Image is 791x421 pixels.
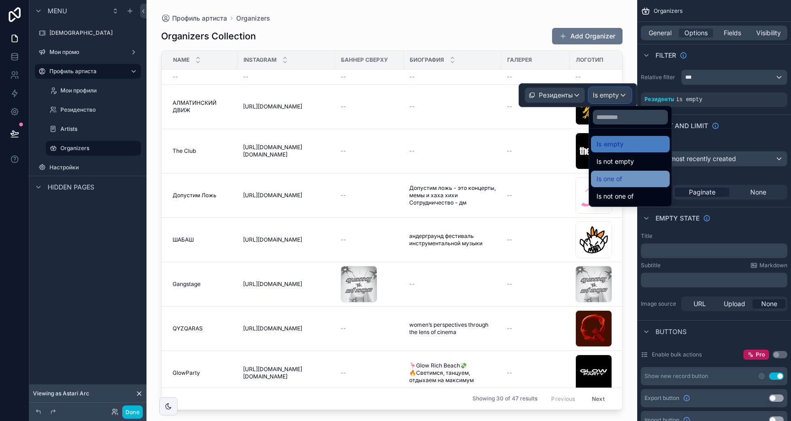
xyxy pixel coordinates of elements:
a: Мои профили [46,83,141,98]
span: Is empty [596,139,623,150]
label: Мои промо [49,49,126,56]
label: Настройки [49,164,139,171]
span: Visibility [756,28,781,38]
a: Markdown [750,262,787,269]
label: Subtitle [641,262,661,269]
span: Showing 30 of 47 results [472,395,537,403]
span: Buttons [656,327,687,336]
span: Резиденты [645,97,674,103]
span: Логотип [576,56,603,64]
span: URL [693,299,706,308]
span: Paginate [689,188,715,197]
span: Hidden pages [48,183,94,192]
a: Резиденство [46,103,141,117]
span: Биография [410,56,444,64]
span: Is one of [596,173,622,184]
a: Artists [46,122,141,136]
span: None [761,299,777,308]
span: is empty [676,97,703,103]
label: Image source [641,300,677,308]
label: [DEMOGRAPHIC_DATA] [49,29,139,37]
span: Organizers [654,7,683,15]
span: Name [173,56,190,64]
button: Next [585,392,611,406]
a: Мои промо [35,45,141,59]
div: scrollable content [641,243,787,258]
span: None [750,188,766,197]
span: Instagram [244,56,276,64]
span: Empty state [656,214,699,223]
a: [DEMOGRAPHIC_DATA] [35,26,141,40]
label: Organizers [60,145,135,152]
span: Fields [724,28,741,38]
span: Pro [756,351,765,358]
span: Default: most recently created [645,155,736,162]
button: Done [122,405,143,419]
a: Organizers [46,141,141,156]
span: Is not one of [596,191,634,202]
label: Title [641,232,652,240]
a: Настройки [35,160,141,175]
span: Is not empty [596,156,634,167]
span: Viewing as Astari Arc [33,390,89,397]
button: Default: most recently created [641,151,787,167]
span: Галерея [507,56,532,64]
span: Export button [645,394,679,402]
label: Artists [60,125,139,133]
label: Relative filter [641,74,677,81]
span: Markdown [759,262,787,269]
span: Баннер сверху [341,56,388,64]
span: Sort And Limit [656,121,708,130]
span: Upload [724,299,745,308]
span: General [649,28,672,38]
span: Menu [48,6,67,16]
label: Мои профили [60,87,139,94]
label: Резиденство [60,106,139,113]
span: Options [684,28,708,38]
span: Filter [656,51,676,60]
div: Show new record button [645,372,708,380]
label: Профиль артиста [49,68,123,75]
a: Профиль артиста [35,64,141,79]
label: Enable bulk actions [652,351,702,358]
div: scrollable content [641,273,787,287]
